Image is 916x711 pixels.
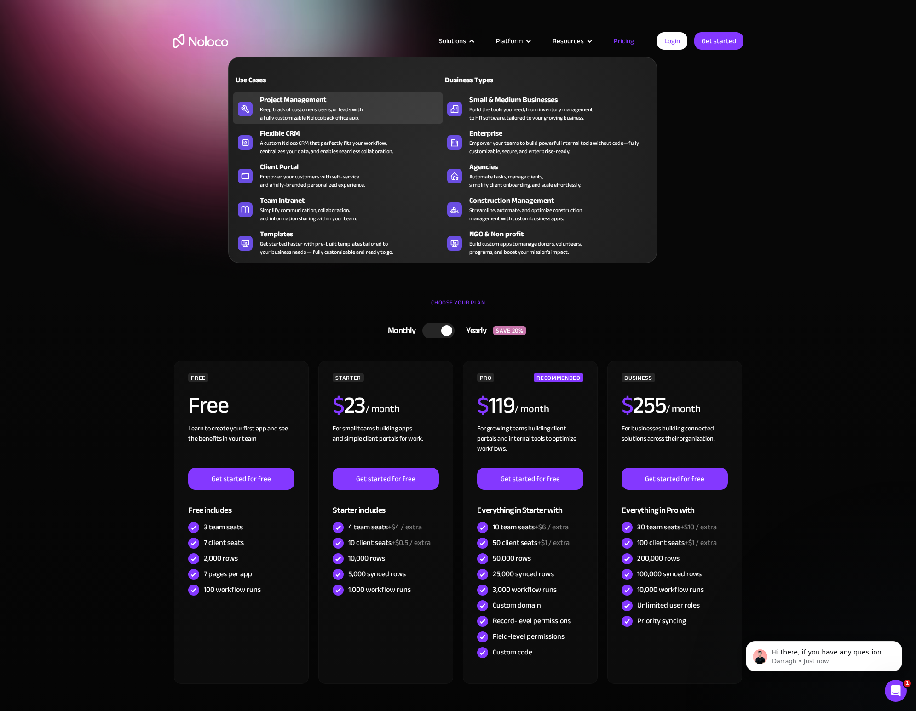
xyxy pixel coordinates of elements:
div: Use Cases [233,75,334,86]
a: AgenciesAutomate tasks, manage clients,simplify client onboarding, and scale effortlessly. [443,160,652,191]
div: STARTER [333,373,363,382]
div: Business Types [443,75,543,86]
a: TemplatesGet started faster with pre-built templates tailored toyour business needs — fully custo... [233,227,443,258]
span: $ [477,384,489,427]
div: Field-level permissions [493,631,565,642]
div: 100 workflow runs [204,585,261,595]
div: RECOMMENDED [534,373,583,382]
a: Get started for free [477,468,583,490]
div: CHOOSE YOUR PLAN [173,296,743,319]
div: Custom domain [493,600,541,610]
a: Use Cases [233,69,443,90]
div: BUSINESS [622,373,655,382]
div: Priority syncing [637,616,686,626]
a: Get started for free [622,468,727,490]
div: Empower your teams to build powerful internal tools without code—fully customizable, secure, and ... [469,139,647,155]
div: 7 client seats [204,538,244,548]
div: 4 team seats [348,522,422,532]
div: 10 team seats [493,522,569,532]
a: Flexible CRMA custom Noloco CRM that perfectly fits your workflow,centralizes your data, and enab... [233,126,443,157]
div: / month [666,402,700,417]
div: 25,000 synced rows [493,569,554,579]
div: FREE [188,373,208,382]
h2: 23 [333,394,365,417]
a: Get started for free [333,468,438,490]
iframe: Intercom live chat [885,680,907,702]
div: Resources [541,35,602,47]
div: Client Portal [260,161,447,172]
div: Keep track of customers, users, or leads with a fully customizable Noloco back office app. [260,105,363,122]
div: Everything in Pro with [622,490,727,520]
a: Client PortalEmpower your customers with self-serviceand a fully-branded personalized experience. [233,160,443,191]
h1: Flexible Pricing Designed for Business [173,78,743,133]
div: Automate tasks, manage clients, simplify client onboarding, and scale effortlessly. [469,172,581,189]
div: For businesses building connected solutions across their organization. ‍ [622,424,727,468]
div: Get started faster with pre-built templates tailored to your business needs — fully customizable ... [260,240,393,256]
iframe: Intercom notifications message [732,622,916,686]
div: Build the tools you need, from inventory management to HR software, tailored to your growing busi... [469,105,593,122]
div: Monthly [376,324,423,338]
div: Resources [553,35,584,47]
span: +$10 / extra [680,520,717,534]
nav: Solutions [228,44,657,263]
span: +$4 / extra [388,520,422,534]
a: Get started for free [188,468,294,490]
div: Build custom apps to manage donors, volunteers, programs, and boost your mission’s impact. [469,240,582,256]
div: Unlimited user roles [637,600,700,610]
a: Small & Medium BusinessesBuild the tools you need, from inventory managementto HR software, tailo... [443,92,652,124]
a: Business Types [443,69,652,90]
div: Small & Medium Businesses [469,94,656,105]
div: 30 team seats [637,522,717,532]
div: / month [365,402,400,417]
div: 200,000 rows [637,553,680,563]
div: Platform [484,35,541,47]
a: Get started [694,32,743,50]
div: 10,000 workflow runs [637,585,704,595]
div: Record-level permissions [493,616,571,626]
a: Pricing [602,35,645,47]
div: 50,000 rows [493,553,531,563]
div: 3 team seats [204,522,243,532]
div: Team Intranet [260,195,447,206]
span: +$0.5 / extra [392,536,431,550]
div: Platform [496,35,523,47]
div: For growing teams building client portals and internal tools to optimize workflows. [477,424,583,468]
div: A custom Noloco CRM that perfectly fits your workflow, centralizes your data, and enables seamles... [260,139,393,155]
div: 50 client seats [493,538,570,548]
span: +$6 / extra [535,520,569,534]
div: Streamline, automate, and optimize construction management with custom business apps. [469,206,582,223]
div: Solutions [439,35,466,47]
div: 10 client seats [348,538,431,548]
div: NGO & Non profit [469,229,656,240]
div: PRO [477,373,494,382]
div: Custom code [493,647,532,657]
span: +$1 / extra [685,536,717,550]
span: $ [622,384,633,427]
span: $ [333,384,344,427]
span: 1 [904,680,911,687]
span: +$1 / extra [537,536,570,550]
div: 100 client seats [637,538,717,548]
div: 1,000 workflow runs [348,585,411,595]
a: home [173,34,228,48]
div: / month [514,402,549,417]
div: 2,000 rows [204,553,238,563]
a: Login [657,32,687,50]
div: Templates [260,229,447,240]
div: Starter includes [333,490,438,520]
div: Empower your customers with self-service and a fully-branded personalized experience. [260,172,365,189]
div: SAVE 20% [493,326,526,335]
a: Team IntranetSimplify communication, collaboration,and information sharing within your team. [233,193,443,224]
h2: 255 [622,394,666,417]
div: Enterprise [469,128,656,139]
div: Project Management [260,94,447,105]
div: Construction Management [469,195,656,206]
div: For small teams building apps and simple client portals for work. ‍ [333,424,438,468]
div: Everything in Starter with [477,490,583,520]
div: Solutions [427,35,484,47]
div: 10,000 rows [348,553,385,563]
